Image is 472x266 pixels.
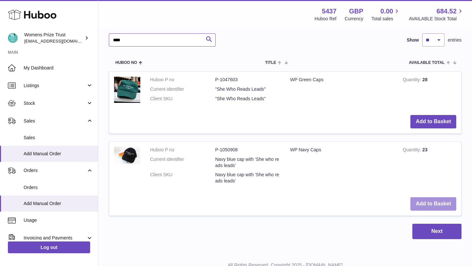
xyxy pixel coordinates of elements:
[409,7,464,22] a: 684.52 AVAILABLE Stock Total
[215,147,281,153] dd: P-1050908
[8,241,90,253] a: Log out
[285,142,398,192] td: WP Navy Caps
[448,37,462,43] span: entries
[24,100,86,106] span: Stock
[114,147,140,164] img: WP Navy Caps
[410,115,456,128] button: Add to Basket
[349,7,363,16] strong: GBP
[24,118,86,124] span: Sales
[215,96,281,102] dd: "She Who Reads Leads"
[398,142,461,192] td: 23
[403,147,423,154] strong: Quantity
[150,86,215,92] dt: Current identifier
[150,147,215,153] dt: Huboo P no
[150,96,215,102] dt: Client SKU
[24,38,96,44] span: [EMAIL_ADDRESS][DOMAIN_NAME]
[403,77,423,84] strong: Quantity
[215,86,281,92] dd: "She Who Reads Leads"
[409,16,464,22] span: AVAILABLE Stock Total
[381,7,393,16] span: 0.00
[410,197,456,211] button: Add to Basket
[322,7,337,16] strong: 5437
[215,156,281,169] dd: Navy blue cap with 'She who reads leads'
[24,135,93,141] span: Sales
[114,77,140,103] img: WP Green Caps
[150,156,215,169] dt: Current identifier
[409,61,445,65] span: AVAILABLE Total
[215,77,281,83] dd: P-1047603
[24,32,83,44] div: Womens Prize Trust
[24,200,93,207] span: Add Manual Order
[24,184,93,191] span: Orders
[215,172,281,184] dd: Navy blue cap with 'She who reads leads'
[345,16,364,22] div: Currency
[24,83,86,89] span: Listings
[371,16,401,22] span: Total sales
[24,167,86,174] span: Orders
[24,65,93,71] span: My Dashboard
[24,151,93,157] span: Add Manual Order
[315,16,337,22] div: Huboo Ref
[265,61,276,65] span: Title
[8,33,18,43] img: info@womensprizeforfiction.co.uk
[24,235,86,241] span: Invoicing and Payments
[412,224,462,239] button: Next
[371,7,401,22] a: 0.00 Total sales
[285,72,398,110] td: WP Green Caps
[437,7,457,16] span: 684.52
[150,77,215,83] dt: Huboo P no
[24,217,93,223] span: Usage
[407,37,419,43] label: Show
[150,172,215,184] dt: Client SKU
[398,72,461,110] td: 28
[115,61,137,65] span: Huboo no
